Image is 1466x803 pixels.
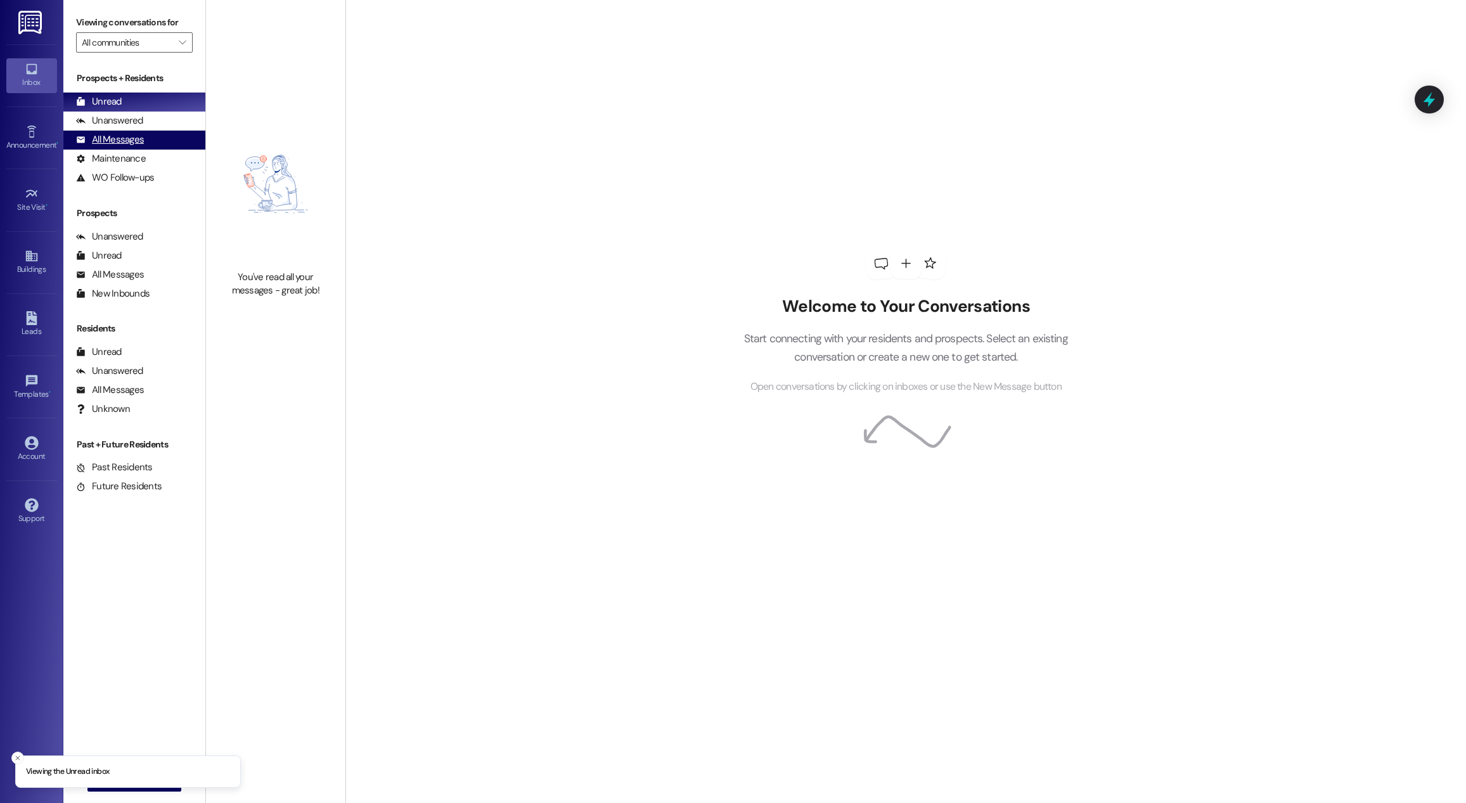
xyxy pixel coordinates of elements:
[82,32,172,53] input: All communities
[63,438,205,451] div: Past + Future Residents
[46,201,48,210] span: •
[76,287,150,300] div: New Inbounds
[76,249,122,262] div: Unread
[6,58,57,93] a: Inbox
[76,383,144,397] div: All Messages
[76,95,122,108] div: Unread
[49,388,51,397] span: •
[220,104,331,264] img: empty-state
[76,230,143,243] div: Unanswered
[76,345,122,359] div: Unread
[56,139,58,148] span: •
[76,152,146,165] div: Maintenance
[18,11,44,34] img: ResiDesk Logo
[724,330,1087,366] p: Start connecting with your residents and prospects. Select an existing conversation or create a n...
[11,752,24,764] button: Close toast
[76,114,143,127] div: Unanswered
[6,370,57,404] a: Templates •
[76,402,130,416] div: Unknown
[76,364,143,378] div: Unanswered
[750,379,1062,395] span: Open conversations by clicking on inboxes or use the New Message button
[179,37,186,48] i: 
[76,133,144,146] div: All Messages
[6,183,57,217] a: Site Visit •
[63,72,205,85] div: Prospects + Residents
[6,245,57,279] a: Buildings
[220,271,331,298] div: You've read all your messages - great job!
[76,480,162,493] div: Future Residents
[26,766,109,778] p: Viewing the Unread inbox
[76,268,144,281] div: All Messages
[63,322,205,335] div: Residents
[6,432,57,466] a: Account
[724,297,1087,317] h2: Welcome to Your Conversations
[6,494,57,529] a: Support
[6,307,57,342] a: Leads
[76,13,193,32] label: Viewing conversations for
[63,207,205,220] div: Prospects
[76,171,154,184] div: WO Follow-ups
[76,461,153,474] div: Past Residents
